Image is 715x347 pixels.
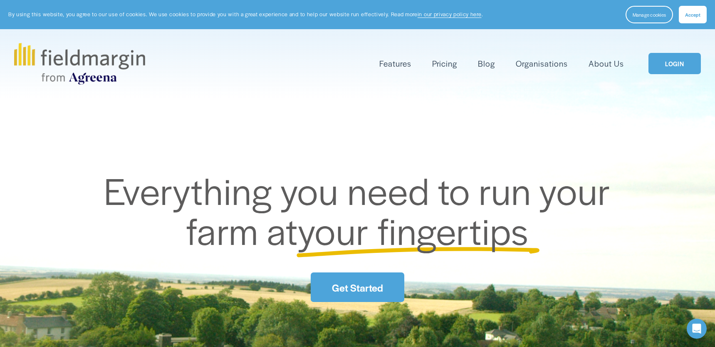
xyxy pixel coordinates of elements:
a: Get Started [311,272,404,302]
span: Features [379,57,411,70]
img: fieldmargin.com [14,43,145,85]
button: Accept [679,6,707,23]
a: folder dropdown [379,57,411,70]
p: By using this website, you agree to our use of cookies. We use cookies to provide you with a grea... [8,10,483,18]
span: your fingertips [298,204,529,256]
a: in our privacy policy here [418,10,482,18]
a: About Us [589,57,624,70]
a: Pricing [432,57,457,70]
span: Manage cookies [633,11,666,18]
div: Open Intercom Messenger [687,319,707,339]
a: Blog [478,57,495,70]
span: Accept [685,11,700,18]
button: Manage cookies [626,6,673,23]
a: LOGIN [648,53,701,74]
a: Organisations [516,57,568,70]
span: Everything you need to run your farm at [104,164,619,256]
